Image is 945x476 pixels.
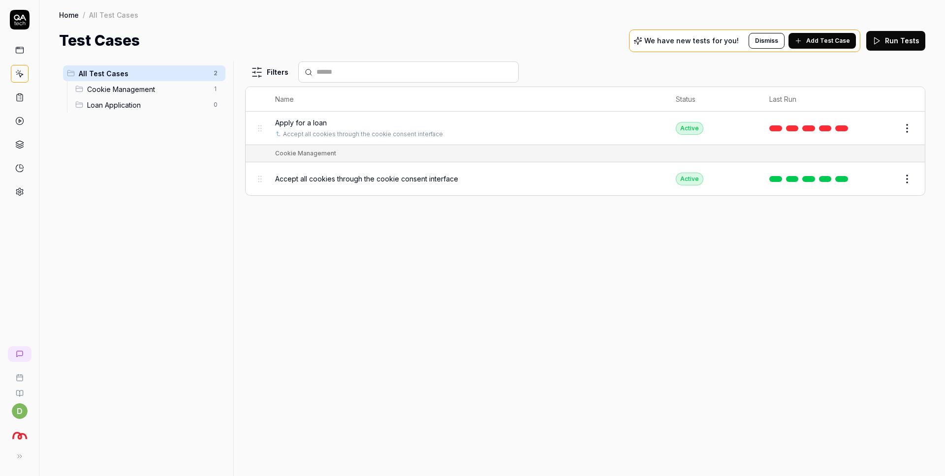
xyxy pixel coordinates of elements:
[246,112,925,145] tr: Apply for a loanAccept all cookies through the cookie consent interfaceActive
[644,37,739,44] p: We have new tests for you!
[275,118,327,128] span: Apply for a loan
[71,97,225,113] div: Drag to reorderLoan Application0
[283,130,443,139] a: Accept all cookies through the cookie consent interface
[275,149,336,158] div: Cookie Management
[71,81,225,97] div: Drag to reorderCookie Management1
[83,10,85,20] div: /
[4,419,35,446] button: Sambla Logo
[676,173,703,185] div: Active
[11,427,29,445] img: Sambla Logo
[265,87,666,112] th: Name
[210,99,221,111] span: 0
[245,62,294,82] button: Filters
[4,382,35,397] a: Documentation
[275,174,458,184] span: Accept all cookies through the cookie consent interface
[59,30,140,52] h1: Test Cases
[749,33,785,49] button: Dismiss
[8,346,31,362] a: New conversation
[79,68,208,79] span: All Test Cases
[210,83,221,95] span: 1
[210,67,221,79] span: 2
[12,403,28,419] button: d
[806,36,850,45] span: Add Test Case
[59,10,79,20] a: Home
[87,100,208,110] span: Loan Application
[4,366,35,382] a: Book a call with us
[676,122,703,135] div: Active
[866,31,925,51] button: Run Tests
[246,162,925,195] tr: Accept all cookies through the cookie consent interfaceActive
[788,33,856,49] button: Add Test Case
[666,87,759,112] th: Status
[89,10,138,20] div: All Test Cases
[87,84,208,94] span: Cookie Management
[759,87,862,112] th: Last Run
